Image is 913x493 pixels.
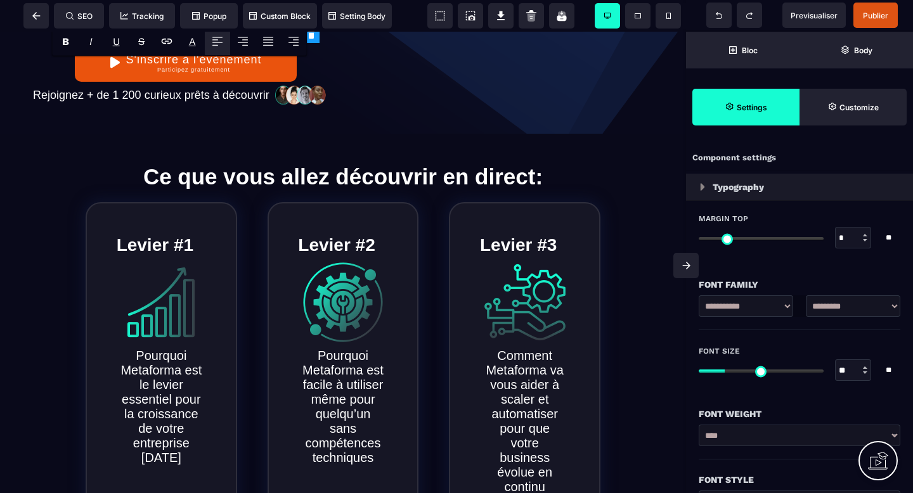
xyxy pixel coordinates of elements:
img: 32586e8465b4242308ef789b458fc82f_community-people.png [273,53,329,74]
span: Italic [78,27,103,55]
span: Open Layer Manager [800,32,913,68]
span: Settings [692,89,800,125]
span: View components [427,3,453,29]
span: Popup [192,11,226,21]
span: Margin Top [699,214,748,224]
span: Link [154,27,179,55]
div: Font Style [699,472,900,487]
span: Align Justify [256,27,281,55]
span: Preview [782,3,846,28]
text: Levier #1 [113,200,197,227]
span: Underline [103,27,129,55]
label: Font color [189,35,196,48]
span: SEO [66,11,93,21]
span: Screenshot [458,3,483,29]
img: 67ed6705c632a00f98baeed8fafe505a_Levier_2.png [302,230,384,311]
text: Pourquoi Metaforma est facile à utiliser même pour quelqu’un sans compétences techniques [299,314,387,437]
div: Pourquoi Metaforma est le levier essentiel pour la croissance de votre entreprise [DATE] [120,317,202,433]
span: Font Size [699,346,740,356]
span: Bold [53,27,78,55]
strong: Customize [839,103,879,112]
span: Publier [863,11,888,20]
text: Ce que vous allez découvrir en direct: [10,132,677,161]
u: U [113,35,120,48]
div: Comment Metaforma va vous aider à scaler et automatiser pour que votre business évolue en continu [484,317,566,463]
s: S [138,35,145,48]
div: Component settings [686,146,913,170]
span: Align Left [205,27,230,55]
span: Open Blocks [686,32,800,68]
span: Strike-through [129,27,154,55]
button: S'inscrire à l'évènementParticipez gratuitement [75,11,297,50]
span: Tracking [120,11,164,21]
span: Open Style Manager [800,89,907,125]
text: Levier #3 [477,200,560,227]
text: Rejoignez + de 1 200 curieux prêts à découvrir [30,54,273,74]
span: Setting Body [328,11,385,21]
span: Align Right [281,27,306,55]
img: 79416ab5e858d8f9f36264acc3c38668_croissance-des-benefices.png [120,230,202,311]
strong: Bloc [742,46,758,55]
span: Custom Block [249,11,311,21]
div: Font Weight [699,406,900,421]
p: A [189,35,196,48]
span: Align Center [230,27,256,55]
strong: Body [854,46,872,55]
p: Typography [713,179,764,195]
div: Font Family [699,277,900,292]
img: 4c12a1b87b00009b8b059a2e3f059314_Levier_3.png [484,230,566,311]
span: Previsualiser [791,11,838,20]
text: Levier #2 [295,200,378,227]
strong: Settings [737,103,767,112]
b: B [62,35,69,48]
i: I [89,35,93,48]
img: loading [700,183,705,191]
